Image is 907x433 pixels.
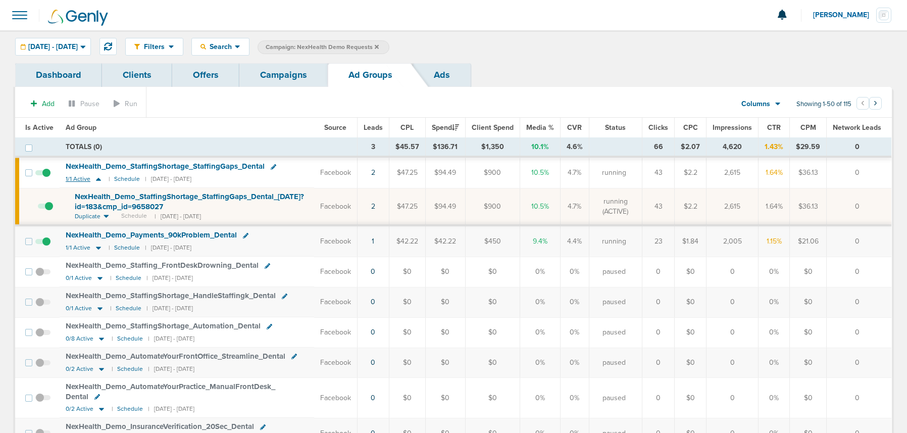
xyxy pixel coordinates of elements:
[869,97,882,110] button: Go to next page
[389,138,425,157] td: $45.57
[110,274,111,282] small: |
[465,157,520,188] td: $900
[560,348,589,378] td: 0%
[116,305,141,312] small: Schedule
[675,257,707,287] td: $0
[66,244,90,252] span: 1/1 Active
[560,225,589,257] td: 4.4%
[520,287,560,317] td: 0%
[675,225,707,257] td: $1.84
[790,138,827,157] td: $29.59
[520,188,560,225] td: 10.5%
[465,317,520,348] td: $0
[314,157,358,188] td: Facebook
[602,393,626,403] span: paused
[425,225,465,257] td: $42.22
[642,317,675,348] td: 0
[425,188,465,225] td: $94.49
[15,63,102,87] a: Dashboard
[324,123,346,132] span: Source
[110,305,111,312] small: |
[827,317,892,348] td: 0
[314,287,358,317] td: Facebook
[66,175,90,183] span: 1/1 Active
[675,157,707,188] td: $2.2
[66,230,237,239] span: NexHealth_ Demo_ Payments_ 90kProblem_ Dental
[796,100,851,109] span: Showing 1-50 of 115
[707,317,759,348] td: 0
[675,287,707,317] td: $0
[520,225,560,257] td: 9.4%
[425,157,465,188] td: $94.49
[148,335,194,343] small: | [DATE] - [DATE]
[314,317,358,348] td: Facebook
[66,261,259,270] span: NexHealth_ Demo_ Staffing_ FrontDeskDrowning_ Dental
[389,317,425,348] td: $0
[328,63,413,87] a: Ad Groups
[827,138,892,157] td: 0
[759,378,790,418] td: 0%
[813,12,876,19] span: [PERSON_NAME]
[66,405,93,413] span: 0/2 Active
[371,298,375,306] a: 0
[675,378,707,418] td: $0
[172,63,239,87] a: Offers
[707,225,759,257] td: 2,005
[560,188,589,225] td: 4.7%
[642,257,675,287] td: 0
[741,99,770,109] span: Columns
[827,157,892,188] td: 0
[465,378,520,418] td: $0
[827,225,892,257] td: 0
[790,188,827,225] td: $36.13
[648,123,668,132] span: Clicks
[642,287,675,317] td: 0
[675,138,707,157] td: $2.07
[856,99,882,111] ul: Pagination
[146,274,193,282] small: | [DATE] - [DATE]
[75,192,304,211] span: NexHealth_ Demo_ StaffingShortage_ StaffingGaps_ Dental_ [DATE]?id=183&cmp_ id=9658027
[560,287,589,317] td: 0%
[759,287,790,317] td: 0%
[116,274,141,282] small: Schedule
[389,157,425,188] td: $47.25
[42,100,55,108] span: Add
[520,157,560,188] td: 10.5%
[759,188,790,225] td: 1.64%
[827,188,892,225] td: 0
[140,42,169,51] span: Filters
[707,138,759,157] td: 4,620
[602,236,626,247] span: running
[389,348,425,378] td: $0
[790,317,827,348] td: $0
[145,244,191,252] small: | [DATE] - [DATE]
[465,287,520,317] td: $0
[567,123,582,132] span: CVR
[102,63,172,87] a: Clients
[146,305,193,312] small: | [DATE] - [DATE]
[790,378,827,418] td: $0
[790,348,827,378] td: $0
[520,317,560,348] td: 0%
[790,287,827,317] td: $0
[707,348,759,378] td: 0
[117,335,143,343] small: Schedule
[759,138,790,157] td: 1.43%
[472,123,514,132] span: Client Spend
[520,138,560,157] td: 10.1%
[675,317,707,348] td: $0
[66,382,275,401] span: NexHealth_ Demo_ AutomateYourPractice_ ManualFrontDesk_ Dental
[560,317,589,348] td: 0%
[602,168,626,178] span: running
[526,123,554,132] span: Media %
[75,212,100,221] span: Duplicate
[371,267,375,276] a: 0
[520,257,560,287] td: 0%
[520,378,560,418] td: 0%
[759,317,790,348] td: 0%
[707,378,759,418] td: 0
[117,365,143,373] small: Schedule
[66,422,254,431] span: NexHealth_ Demo_ InsuranceVerification_ 20Sec_ Dental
